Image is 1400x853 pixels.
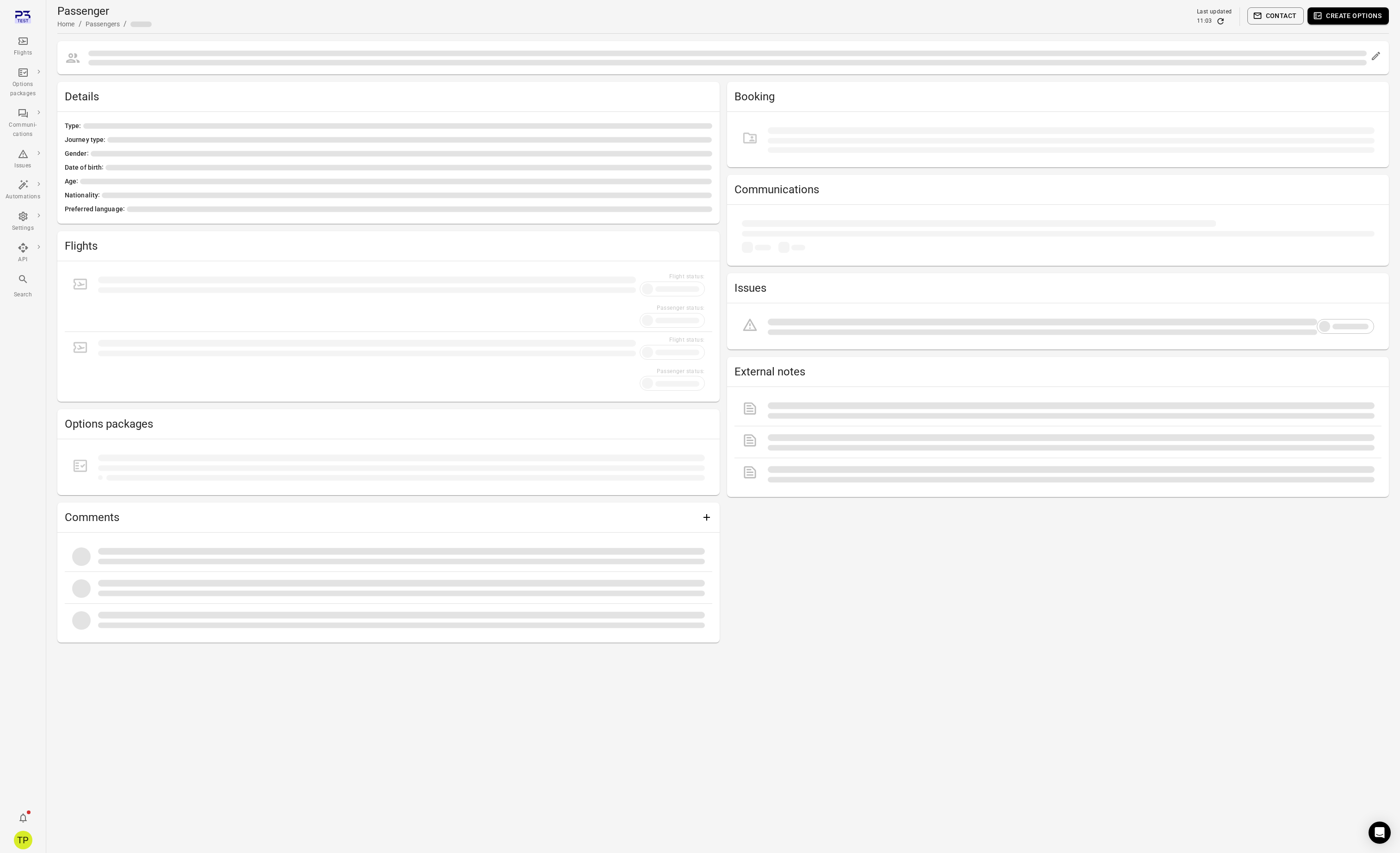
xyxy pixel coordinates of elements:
span: Nationality [65,190,102,201]
span: Type [65,121,83,131]
h2: Communications [734,182,1382,197]
div: Automations [6,192,40,202]
div: Passengers [86,19,120,29]
a: Options packages [2,64,44,101]
span: Preferred language [65,204,127,215]
li: / [79,18,82,30]
a: Issues [2,146,44,173]
nav: Breadcrumbs [57,18,152,30]
li: / [123,18,127,30]
a: Communi-cations [2,105,44,142]
button: Refresh data [1216,17,1225,26]
h2: External notes [734,364,1382,379]
button: Notifications [14,809,32,827]
h1: Passenger [57,4,152,18]
div: Options packages [6,80,40,98]
span: Journey type [65,135,107,145]
button: Edit [1367,47,1385,65]
a: Settings [2,208,44,236]
div: 11:03 [1197,17,1212,26]
a: API [2,239,44,267]
h2: Options packages [65,417,712,431]
button: Contact [1247,7,1304,25]
div: Communi-cations [6,121,40,139]
div: Last updated [1197,7,1232,17]
button: Search [2,271,44,302]
span: Gender [65,149,91,159]
h2: Booking [734,89,1382,104]
div: TP [14,831,32,849]
h2: Issues [734,281,1382,295]
div: API [6,255,40,264]
div: Flights [6,49,40,58]
button: Create options [1307,7,1389,25]
h2: Flights [65,239,712,253]
div: Open Intercom Messenger [1369,822,1391,844]
div: Settings [6,224,40,233]
a: Home [57,20,75,28]
h2: Details [65,89,712,104]
div: Search [6,290,40,300]
h2: Comments [65,510,697,525]
a: Flights [2,33,44,61]
div: Issues [6,161,40,171]
span: Date of birth [65,163,105,173]
button: Tómas Páll Máté [10,827,36,853]
button: Add comment [697,508,716,527]
span: Age [65,177,80,187]
a: Automations [2,177,44,204]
